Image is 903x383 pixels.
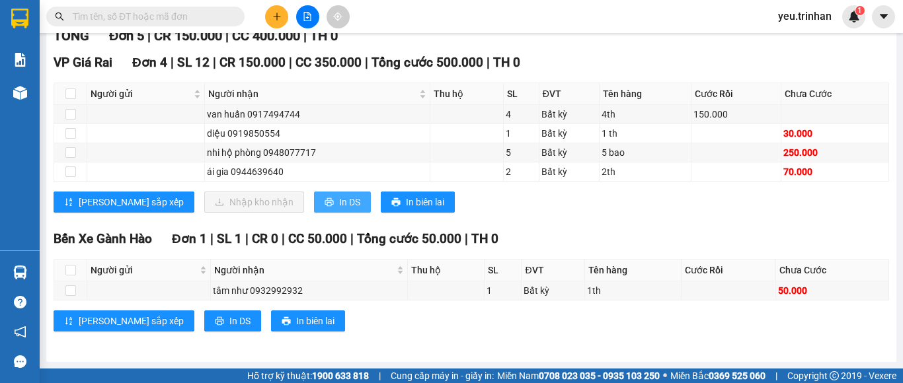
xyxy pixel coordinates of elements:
[6,98,136,120] b: GỬI : VP Giá Rai
[693,107,779,122] div: 150.000
[350,231,354,246] span: |
[6,62,252,79] li: 0983 44 7777
[64,197,73,208] span: sort-ascending
[76,65,87,75] span: phone
[465,231,468,246] span: |
[73,9,229,24] input: Tìm tên, số ĐT hoặc mã đơn
[6,29,252,62] li: [STREET_ADDRESS][PERSON_NAME]
[13,265,27,279] img: warehouse-icon
[485,260,522,281] th: SL
[13,53,27,67] img: solution-icon
[14,326,26,338] span: notification
[691,83,782,105] th: Cước Rồi
[602,145,689,160] div: 5 bao
[232,28,300,44] span: CC 400.000
[147,28,151,44] span: |
[493,55,520,70] span: TH 0
[783,145,886,160] div: 250.000
[767,8,842,24] span: yeu.trinhan
[79,314,184,328] span: [PERSON_NAME] sắp xếp
[64,316,73,327] span: sort-ascending
[207,145,428,160] div: nhi hộ phòng 0948077717
[408,260,485,281] th: Thu hộ
[487,283,519,298] div: 1
[602,164,689,179] div: 2th
[296,314,334,328] span: In biên lai
[541,126,597,141] div: Bất kỳ
[506,107,537,122] div: 4
[229,314,251,328] span: In DS
[54,231,152,246] span: Bến Xe Gành Hào
[171,55,174,70] span: |
[213,283,405,298] div: tâm như 0932992932
[172,231,207,246] span: Đơn 1
[54,55,112,70] span: VP Giá Rai
[208,87,416,101] span: Người nhận
[471,231,498,246] span: TH 0
[878,11,890,22] span: caret-down
[539,83,600,105] th: ĐVT
[506,126,537,141] div: 1
[245,231,249,246] span: |
[602,107,689,122] div: 4th
[406,195,444,209] span: In biên lai
[312,370,369,381] strong: 1900 633 818
[327,5,350,28] button: aim
[252,231,278,246] span: CR 0
[778,283,886,298] div: 50.000
[295,55,362,70] span: CC 350.000
[357,231,461,246] span: Tổng cước 50.000
[379,368,381,383] span: |
[783,126,886,141] div: 30.000
[430,83,504,105] th: Thu hộ
[282,231,285,246] span: |
[79,195,184,209] span: [PERSON_NAME] sắp xếp
[215,316,224,327] span: printer
[783,164,886,179] div: 70.000
[271,310,345,331] button: printerIn biên lai
[682,260,777,281] th: Cước Rồi
[310,28,338,44] span: TH 0
[600,83,691,105] th: Tên hàng
[504,83,539,105] th: SL
[670,368,766,383] span: Miền Bắc
[381,191,455,213] button: printerIn biên lai
[247,368,369,383] span: Hỗ trợ kỹ thuật:
[109,28,144,44] span: Đơn 5
[219,55,286,70] span: CR 150.000
[14,355,26,368] span: message
[282,316,291,327] span: printer
[11,9,28,28] img: logo-vxr
[55,12,64,21] span: search
[391,368,494,383] span: Cung cấp máy in - giấy in:
[154,28,222,44] span: CR 150.000
[204,310,261,331] button: printerIn DS
[288,231,347,246] span: CC 50.000
[210,231,214,246] span: |
[872,5,895,28] button: caret-down
[848,11,860,22] img: icon-new-feature
[303,28,307,44] span: |
[541,164,597,179] div: Bất kỳ
[339,195,360,209] span: In DS
[587,283,679,298] div: 1th
[541,145,597,160] div: Bất kỳ
[314,191,371,213] button: printerIn DS
[207,164,428,179] div: ái gia 0944639640
[663,373,667,378] span: ⚪️
[54,310,194,331] button: sort-ascending[PERSON_NAME] sắp xếp
[855,6,865,15] sup: 1
[76,9,143,25] b: TRÍ NHÂN
[539,370,660,381] strong: 0708 023 035 - 0935 103 250
[207,126,428,141] div: diệu 0919850554
[524,283,582,298] div: Bất kỳ
[522,260,585,281] th: ĐVT
[775,368,777,383] span: |
[265,5,288,28] button: plus
[391,197,401,208] span: printer
[225,28,229,44] span: |
[857,6,862,15] span: 1
[372,55,483,70] span: Tổng cước 500.000
[781,83,889,105] th: Chưa Cước
[204,191,304,213] button: downloadNhập kho nhận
